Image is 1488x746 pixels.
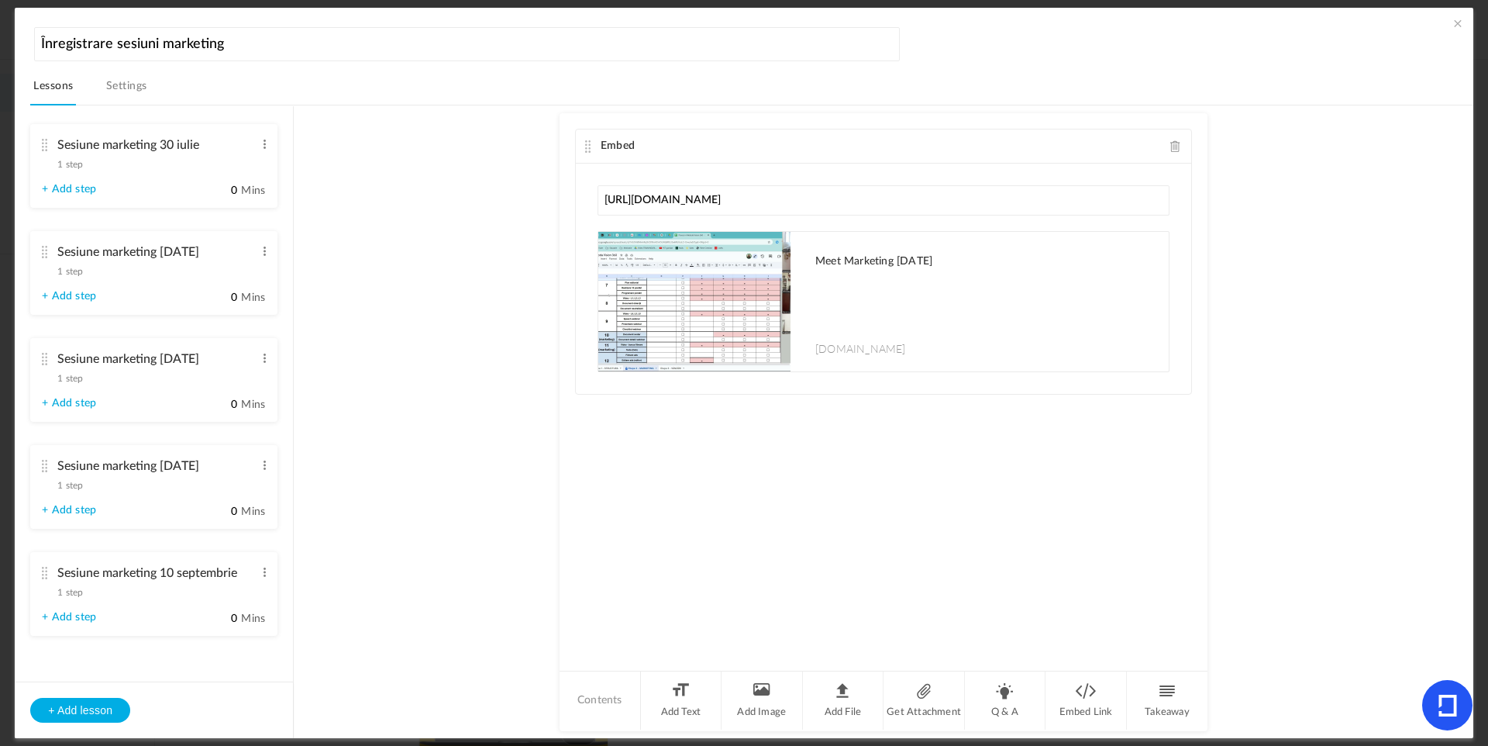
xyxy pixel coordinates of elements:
input: Mins [199,184,238,199]
li: Add Image [722,672,803,730]
input: Mins [199,612,238,627]
span: Embed [601,140,635,151]
span: Mins [241,399,265,410]
span: Mins [241,292,265,303]
li: Contents [560,672,641,730]
li: Q & A [965,672,1046,730]
input: Mins [199,398,238,413]
input: Mins [199,505,238,520]
input: Mins [199,291,238,306]
img: maxresdefault.jpg [598,232,790,371]
a: Meet Marketing [DATE] [DOMAIN_NAME] [598,232,1169,371]
span: Mins [241,506,265,517]
input: Paste any link or url [598,185,1169,216]
span: Mins [241,613,265,624]
span: Mins [241,185,265,196]
li: Embed Link [1045,672,1127,730]
li: Add File [803,672,884,730]
li: Takeaway [1127,672,1207,730]
span: [DOMAIN_NAME] [815,340,906,356]
li: Add Text [641,672,722,730]
li: Get Attachment [883,672,965,730]
h1: Meet Marketing [DATE] [815,255,1153,268]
